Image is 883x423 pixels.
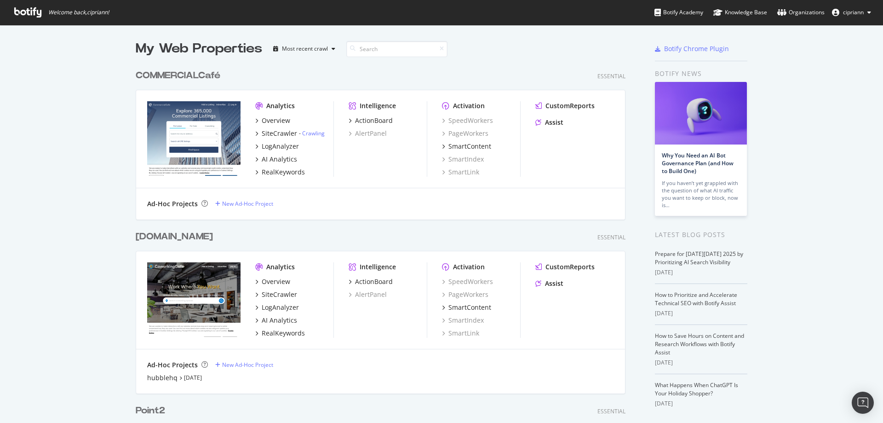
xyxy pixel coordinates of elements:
[349,277,393,286] a: ActionBoard
[255,290,297,299] a: SiteCrawler
[262,303,299,312] div: LogAnalyzer
[713,8,767,17] div: Knowledge Base
[442,290,488,299] a: PageWorkers
[282,46,328,52] div: Most recent crawl
[147,262,241,337] img: coworkingcafe.com
[255,329,305,338] a: RealKeywords
[147,101,241,176] img: commercialsearch.com
[535,101,595,110] a: CustomReports
[535,118,563,127] a: Assist
[545,262,595,272] div: CustomReports
[655,230,747,240] div: Latest Blog Posts
[255,142,299,151] a: LogAnalyzer
[136,404,165,417] div: Point2
[215,200,273,208] a: New Ad-Hoc Project
[266,101,295,110] div: Analytics
[655,400,747,408] div: [DATE]
[825,5,878,20] button: cipriann
[262,116,290,125] div: Overview
[136,69,224,82] a: COMMERCIALCafé
[262,142,299,151] div: LogAnalyzer
[262,316,297,325] div: AI Analytics
[442,142,491,151] a: SmartContent
[255,116,290,125] a: Overview
[843,8,864,16] span: cipriann
[442,329,479,338] a: SmartLink
[147,199,198,209] div: Ad-Hoc Projects
[597,233,625,241] div: Essential
[299,129,325,137] div: -
[262,277,290,286] div: Overview
[442,277,493,286] a: SpeedWorkers
[302,129,325,137] a: Crawling
[448,303,491,312] div: SmartContent
[266,262,295,272] div: Analytics
[262,329,305,338] div: RealKeywords
[262,290,297,299] div: SiteCrawler
[184,374,202,382] a: [DATE]
[255,155,297,164] a: AI Analytics
[136,69,220,82] div: COMMERCIALCafé
[136,404,169,417] a: Point2
[255,303,299,312] a: LogAnalyzer
[453,262,485,272] div: Activation
[147,360,198,370] div: Ad-Hoc Projects
[360,101,396,110] div: Intelligence
[442,129,488,138] a: PageWorkers
[662,180,740,209] div: If you haven’t yet grappled with the question of what AI traffic you want to keep or block, now is…
[360,262,396,272] div: Intelligence
[355,277,393,286] div: ActionBoard
[349,290,387,299] a: AlertPanel
[654,8,703,17] div: Botify Academy
[442,316,484,325] a: SmartIndex
[442,168,479,177] a: SmartLink
[448,142,491,151] div: SmartContent
[655,250,743,266] a: Prepare for [DATE][DATE] 2025 by Prioritizing AI Search Visibility
[545,118,563,127] div: Assist
[597,407,625,415] div: Essential
[655,69,747,79] div: Botify news
[346,41,447,57] input: Search
[442,303,491,312] a: SmartContent
[136,230,217,243] a: [DOMAIN_NAME]
[147,373,178,382] a: hubblehq
[453,101,485,110] div: Activation
[255,277,290,286] a: Overview
[545,101,595,110] div: CustomReports
[655,381,738,397] a: What Happens When ChatGPT Is Your Holiday Shopper?
[262,168,305,177] div: RealKeywords
[662,151,734,175] a: Why You Need an AI Bot Governance Plan (and How to Build One)
[48,9,109,16] span: Welcome back, cipriann !
[355,116,393,125] div: ActionBoard
[655,309,747,318] div: [DATE]
[545,279,563,288] div: Assist
[655,332,744,356] a: How to Save Hours on Content and Research Workflows with Botify Assist
[655,268,747,277] div: [DATE]
[262,129,297,138] div: SiteCrawler
[269,41,339,56] button: Most recent crawl
[664,44,729,53] div: Botify Chrome Plugin
[655,82,747,145] img: Why You Need an AI Bot Governance Plan (and How to Build One)
[442,155,484,164] a: SmartIndex
[222,200,273,208] div: New Ad-Hoc Project
[222,361,273,369] div: New Ad-Hoc Project
[215,361,273,369] a: New Ad-Hoc Project
[349,129,387,138] a: AlertPanel
[655,44,729,53] a: Botify Chrome Plugin
[136,230,213,243] div: [DOMAIN_NAME]
[655,291,737,307] a: How to Prioritize and Accelerate Technical SEO with Botify Assist
[777,8,825,17] div: Organizations
[136,40,262,58] div: My Web Properties
[442,116,493,125] div: SpeedWorkers
[852,392,874,414] div: Open Intercom Messenger
[535,262,595,272] a: CustomReports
